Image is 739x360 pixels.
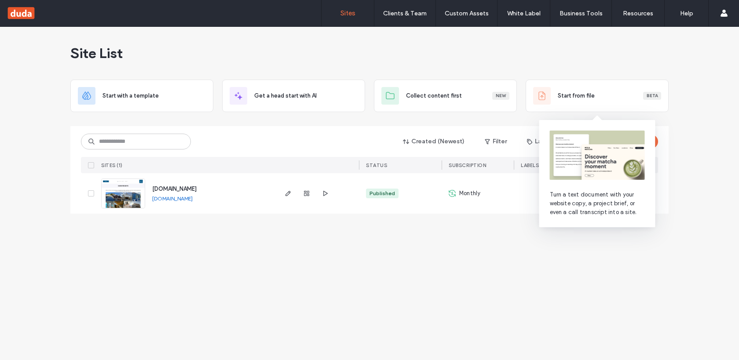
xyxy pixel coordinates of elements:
a: [DOMAIN_NAME] [152,195,193,202]
button: Created (Newest) [395,135,472,149]
a: [DOMAIN_NAME] [152,185,197,192]
label: Clients & Team [383,10,427,17]
label: Sites [340,9,355,17]
label: White Label [507,10,541,17]
span: LABELS [521,162,539,168]
label: Help [680,10,693,17]
span: STATUS [366,162,387,168]
button: Filter [476,135,516,149]
img: from-file-2.png [550,131,645,180]
div: Published [369,189,395,197]
div: Start from fileBeta [526,80,669,112]
span: SUBSCRIPTION [449,162,486,168]
span: Collect content first [406,91,462,100]
span: Get a head start with AI [254,91,317,100]
span: Start from file [558,91,595,100]
div: Collect content firstNew [374,80,517,112]
span: Monthly [459,189,480,198]
span: Site List [70,44,123,62]
div: New [492,92,509,100]
div: Start with a template [70,80,213,112]
span: Start with a template [102,91,159,100]
label: Business Tools [560,10,603,17]
div: Get a head start with AI [222,80,365,112]
span: SITES (1) [101,162,123,168]
div: Beta [643,92,661,100]
span: Turn a text document with your website copy, a project brief, or even a call transcript into a site. [550,190,645,217]
label: Resources [623,10,653,17]
label: Custom Assets [445,10,489,17]
button: Labels [519,135,562,149]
